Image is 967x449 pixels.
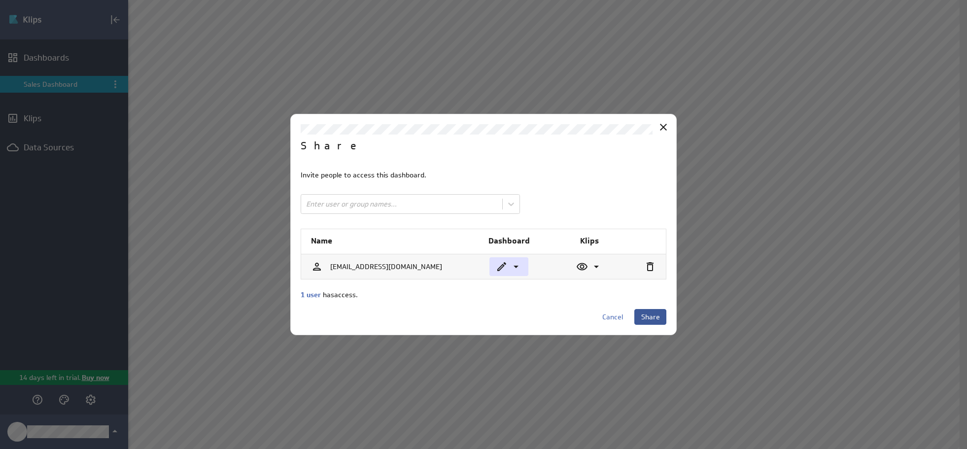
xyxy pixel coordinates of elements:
[576,261,588,273] div: View
[301,290,321,299] span: 1 user
[301,290,667,299] div: has access.
[306,200,498,208] div: Enter user or group names...
[655,119,672,136] div: Close
[554,236,624,246] div: Klips
[496,261,508,273] div: Edit
[474,236,544,246] div: Dashboard
[311,236,332,246] span: Name
[301,138,365,154] h2: Share
[301,171,667,180] p: Invite people to access this dashboard.
[641,312,660,321] span: Share
[311,261,323,273] div: User
[330,262,442,271] span: sgindhart.deckremodelers@gmail.com
[602,312,623,321] span: Cancel
[644,261,656,273] div: Remove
